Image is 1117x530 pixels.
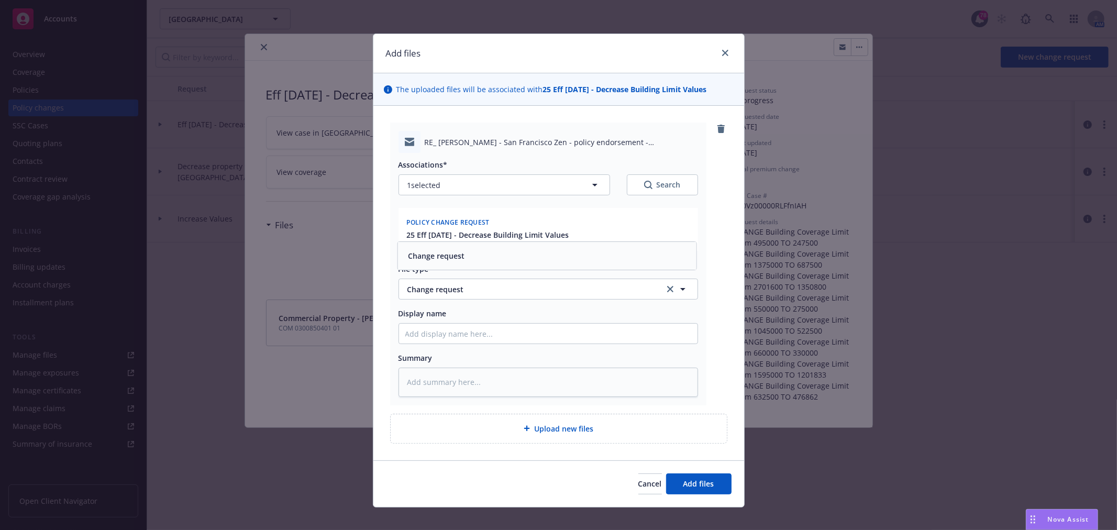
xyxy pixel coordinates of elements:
[1048,515,1089,524] span: Nova Assist
[407,284,650,295] span: Change request
[1026,509,1098,530] button: Nova Assist
[664,283,677,295] a: clear selection
[408,250,465,261] button: Change request
[1026,510,1039,529] div: Drag to move
[399,279,698,300] button: Change requestclear selection
[407,229,569,240] button: 25 Eff [DATE] - Decrease Building Limit Values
